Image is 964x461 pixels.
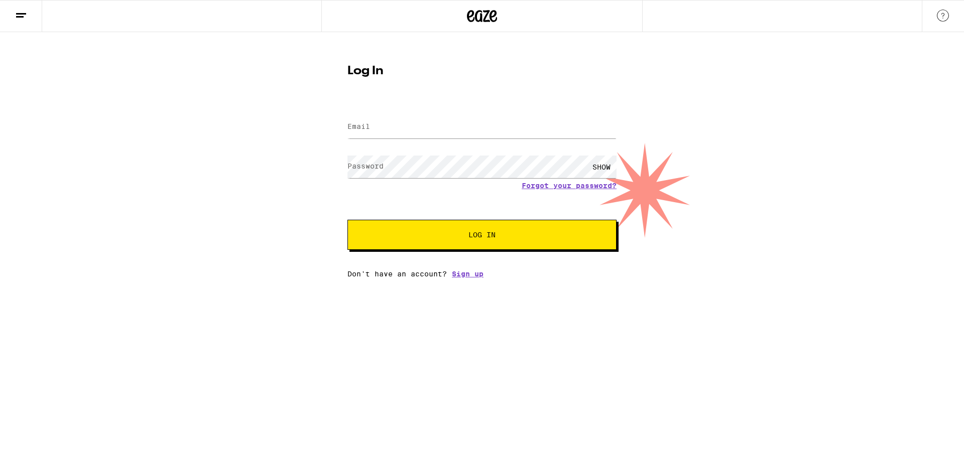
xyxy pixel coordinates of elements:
[347,162,384,170] label: Password
[347,122,370,130] label: Email
[347,116,617,138] input: Email
[347,65,617,77] h1: Log In
[522,182,617,190] a: Forgot your password?
[468,231,496,238] span: Log In
[452,270,484,278] a: Sign up
[347,220,617,250] button: Log In
[586,156,617,178] div: SHOW
[347,270,617,278] div: Don't have an account?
